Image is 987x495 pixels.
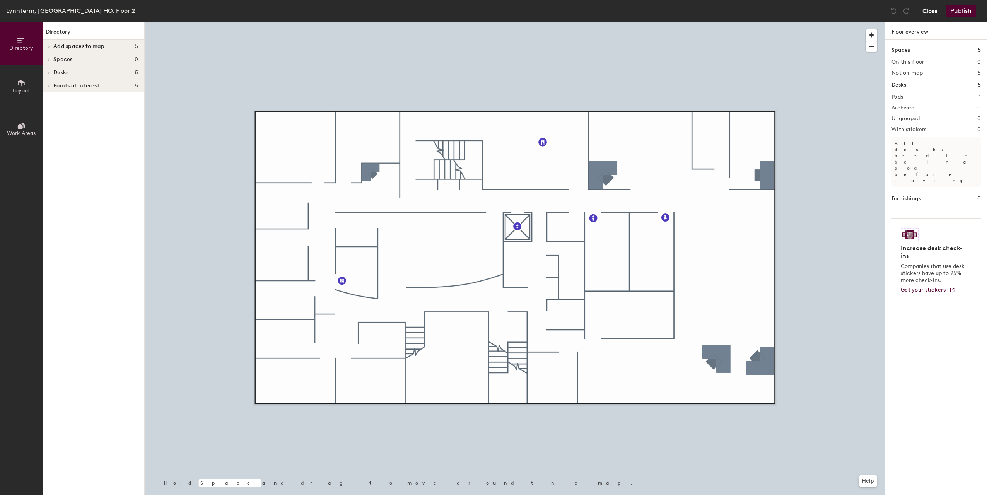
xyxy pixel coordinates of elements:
div: Lynnterm, [GEOGRAPHIC_DATA] HO, Floor 2 [6,6,135,15]
h2: 5 [978,70,981,76]
span: Spaces [53,56,73,63]
img: Sticker logo [901,228,919,241]
h1: Desks [891,81,906,89]
h1: 5 [978,81,981,89]
h2: Not on map [891,70,923,76]
h1: Furnishings [891,195,921,203]
span: 5 [135,83,138,89]
span: Add spaces to map [53,43,105,49]
img: Redo [902,7,910,15]
span: 5 [135,43,138,49]
span: 0 [135,56,138,63]
h2: Archived [891,105,914,111]
h1: 5 [978,46,981,55]
a: Get your stickers [901,287,955,294]
span: Points of interest [53,83,99,89]
h4: Increase desk check-ins [901,244,967,260]
h2: Pods [891,94,903,100]
span: 5 [135,70,138,76]
span: Layout [13,87,30,94]
button: Help [859,475,877,487]
button: Close [922,5,938,17]
h1: Directory [43,28,144,40]
span: Get your stickers [901,287,946,293]
p: Companies that use desk stickers have up to 25% more check-ins. [901,263,967,284]
span: Desks [53,70,68,76]
h2: 0 [977,116,981,122]
h1: Spaces [891,46,910,55]
h2: On this floor [891,59,924,65]
h2: Ungrouped [891,116,920,122]
span: Directory [9,45,33,51]
button: Publish [946,5,976,17]
h1: Floor overview [885,22,987,40]
h2: 1 [979,94,981,100]
h2: 0 [977,59,981,65]
img: Undo [890,7,898,15]
h2: 0 [977,126,981,133]
h2: 0 [977,105,981,111]
p: All desks need to be in a pod before saving [891,137,981,187]
h1: 0 [977,195,981,203]
h2: With stickers [891,126,927,133]
span: Work Areas [7,130,36,137]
